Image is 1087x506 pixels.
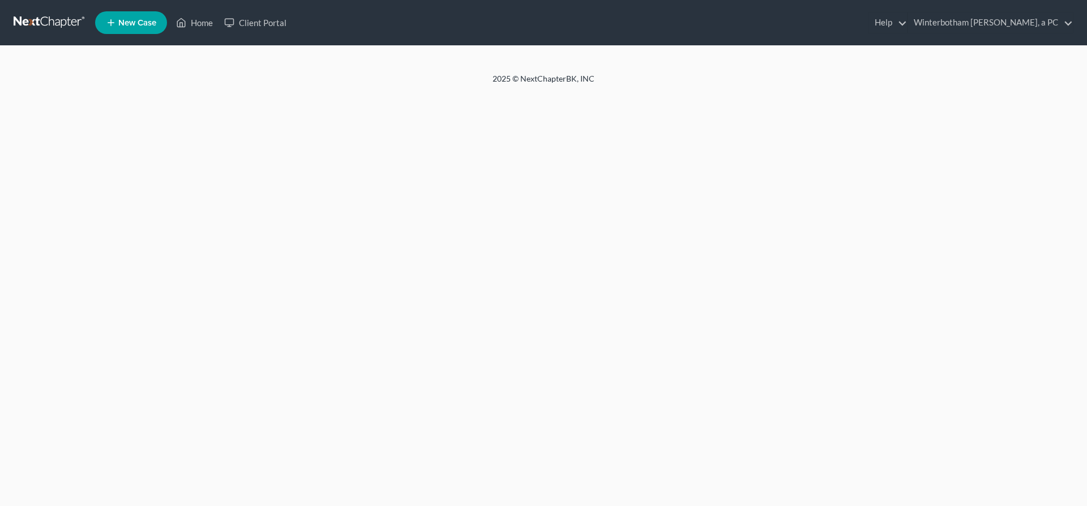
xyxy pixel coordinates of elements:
[95,11,167,34] new-legal-case-button: New Case
[908,12,1073,33] a: Winterbotham [PERSON_NAME], a PC
[219,12,292,33] a: Client Portal
[221,73,866,93] div: 2025 © NextChapterBK, INC
[869,12,907,33] a: Help
[170,12,219,33] a: Home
